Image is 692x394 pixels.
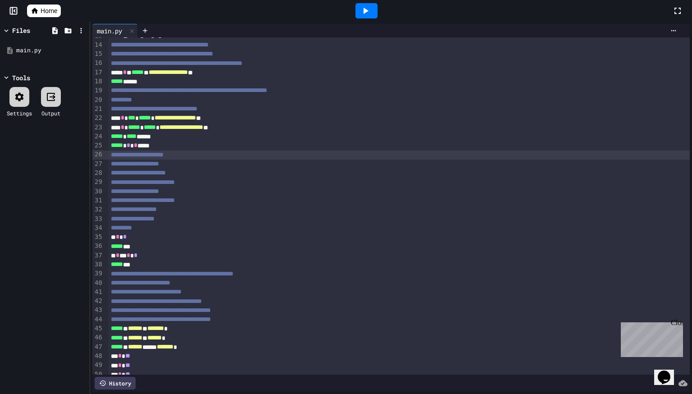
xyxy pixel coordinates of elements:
[92,215,104,224] div: 33
[92,370,104,379] div: 50
[12,26,30,35] div: Files
[92,242,104,251] div: 36
[92,26,127,36] div: main.py
[92,187,104,196] div: 30
[92,96,104,105] div: 20
[92,150,104,159] div: 26
[92,50,104,59] div: 15
[92,352,104,361] div: 48
[92,196,104,205] div: 31
[92,105,104,114] div: 21
[95,377,136,389] div: History
[4,4,62,57] div: Chat with us now!Close
[92,169,104,178] div: 28
[92,41,104,50] div: 14
[92,269,104,278] div: 39
[92,297,104,306] div: 42
[92,251,104,260] div: 37
[92,123,104,132] div: 23
[654,358,683,385] iframe: chat widget
[92,233,104,242] div: 35
[92,260,104,269] div: 38
[16,46,86,55] div: main.py
[92,59,104,68] div: 16
[92,132,104,141] div: 24
[92,24,138,37] div: main.py
[92,86,104,95] div: 19
[92,288,104,297] div: 41
[617,319,683,357] iframe: chat widget
[92,324,104,333] div: 45
[12,73,30,82] div: Tools
[92,178,104,187] div: 29
[41,6,57,15] span: Home
[92,361,104,370] div: 49
[92,141,104,150] div: 25
[92,224,104,233] div: 34
[92,343,104,352] div: 47
[7,109,32,117] div: Settings
[92,205,104,214] div: 32
[27,5,61,17] a: Home
[92,77,104,86] div: 18
[92,306,104,315] div: 43
[92,333,104,342] div: 46
[92,279,104,288] div: 40
[92,114,104,123] div: 22
[92,160,104,169] div: 27
[41,109,60,117] div: Output
[92,68,104,77] div: 17
[92,315,104,324] div: 44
